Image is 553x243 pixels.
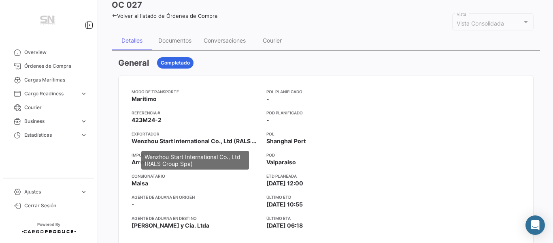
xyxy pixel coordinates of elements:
div: Detalles [121,37,143,44]
div: Abrir Intercom Messenger [525,215,545,235]
mat-select-trigger: Vista Consolidada [457,20,504,27]
div: Conversaciones [204,37,246,44]
span: Ajustes [24,188,77,196]
div: Wenzhou Start International Co., Ltd (RALS Group Spa) [141,151,249,170]
img: Manufactura+Logo.png [28,10,69,32]
span: Cerrar Sesión [24,202,87,209]
a: Órdenes de Compra [6,59,91,73]
span: - [266,95,269,103]
span: Maisa [132,179,148,187]
h3: General [118,57,149,69]
a: Courier [6,101,91,114]
span: - [132,200,134,209]
span: Valparaiso [266,158,296,166]
span: - [266,116,269,124]
span: Marítimo [132,95,157,103]
span: Courier [24,104,87,111]
span: Business [24,118,77,125]
span: [DATE] 06:18 [266,221,303,230]
app-card-info-title: Importador [132,152,260,158]
app-card-info-title: Exportador [132,131,260,137]
span: Wenzhou Start International Co., Ltd (RALS Group Spa) [132,137,260,145]
app-card-info-title: POL [266,131,390,137]
span: expand_more [80,118,87,125]
span: Órdenes de Compra [24,62,87,70]
span: expand_more [80,131,87,139]
span: Shanghai Port [266,137,306,145]
app-card-info-title: Último ETD [266,194,390,200]
span: expand_more [80,188,87,196]
app-card-info-title: Agente de Aduana en Destino [132,215,260,221]
app-card-info-title: Último ETA [266,215,390,221]
app-card-info-title: Agente de Aduana en Origen [132,194,260,200]
app-card-info-title: Modo de Transporte [132,88,260,95]
span: [DATE] 12:00 [266,179,303,187]
span: 423M24-2 [132,116,162,124]
span: Estadísticas [24,131,77,139]
a: Cargas Marítimas [6,73,91,87]
span: Overview [24,49,87,56]
a: Overview [6,45,91,59]
app-card-info-title: ETD planeada [266,173,390,179]
span: [PERSON_NAME] y Cia. Ltda [132,221,209,230]
div: Documentos [158,37,191,44]
span: Cargas Marítimas [24,76,87,84]
app-card-info-title: POD Planificado [266,110,390,116]
app-card-info-title: POL Planificado [266,88,390,95]
a: Volver al listado de Órdenes de Compra [112,13,217,19]
span: expand_more [80,90,87,97]
span: Completado [161,59,190,67]
div: Courier [263,37,282,44]
app-card-info-title: POD [266,152,390,158]
app-card-info-title: Consignatario [132,173,260,179]
span: [DATE] 10:55 [266,200,303,209]
span: Arrow [132,158,149,166]
span: Cargo Readiness [24,90,77,97]
app-card-info-title: Referencia # [132,110,260,116]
